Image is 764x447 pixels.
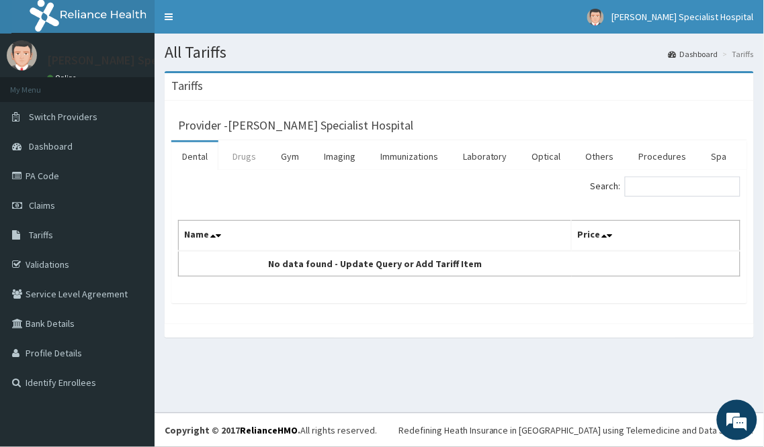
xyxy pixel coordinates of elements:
li: Tariffs [720,48,754,60]
label: Search: [591,177,740,197]
a: Others [575,142,625,170]
span: We're online! [78,136,185,272]
a: Optical [521,142,572,170]
a: Online [47,73,79,83]
h3: Tariffs [171,80,203,92]
a: Dashboard [669,48,718,60]
a: Immunizations [370,142,449,170]
a: Procedures [628,142,697,170]
div: Minimize live chat window [220,7,253,39]
a: Dental [171,142,218,170]
a: Spa [701,142,738,170]
a: Drugs [222,142,267,170]
textarea: Type your message and hit 'Enter' [7,301,256,348]
img: User Image [587,9,604,26]
a: RelianceHMO [240,424,298,436]
input: Search: [625,177,740,197]
h3: Provider - [PERSON_NAME] Specialist Hospital [178,119,413,132]
a: Laboratory [452,142,518,170]
span: Claims [29,199,55,211]
a: Gym [270,142,310,170]
span: Dashboard [29,140,73,152]
th: Name [179,221,572,252]
h1: All Tariffs [165,44,754,61]
strong: Copyright © 2017 . [165,424,300,436]
th: Price [572,221,740,252]
td: No data found - Update Query or Add Tariff Item [179,251,572,277]
footer: All rights reserved. [155,413,764,447]
div: Redefining Heath Insurance in [GEOGRAPHIC_DATA] using Telemedicine and Data Science! [398,424,754,437]
div: Chat with us now [70,75,226,93]
p: [PERSON_NAME] Specialist Hospital [47,54,237,66]
img: d_794563401_company_1708531726252_794563401 [25,67,54,101]
span: [PERSON_NAME] Specialist Hospital [612,11,754,23]
a: Imaging [313,142,366,170]
span: Switch Providers [29,111,97,123]
span: Tariffs [29,229,53,241]
img: User Image [7,40,37,70]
